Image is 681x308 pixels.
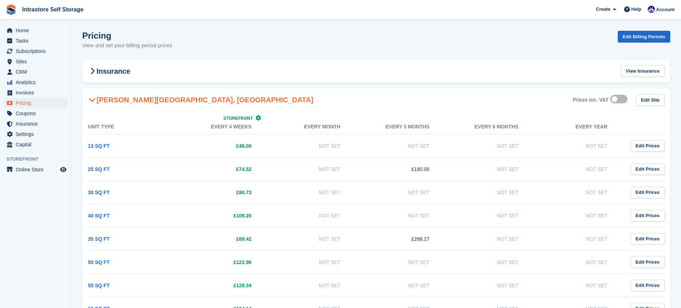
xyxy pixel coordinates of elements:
[444,157,533,181] td: Not Set
[355,119,444,135] th: Every 3 months
[88,283,110,288] a: 55 SQ FT
[533,204,622,227] td: Not Set
[88,143,110,149] a: 13 SQ FT
[6,156,71,163] span: Storefront
[631,256,665,268] a: Edit Prices
[631,187,665,199] a: Edit Prices
[177,204,266,227] td: £109.20
[177,250,266,274] td: £122.96
[223,116,253,121] span: Storefront
[177,134,266,157] td: £48.00
[4,165,68,175] a: menu
[4,140,68,150] a: menu
[355,134,444,157] td: Not Set
[88,190,110,195] a: 30 SQ FT
[444,274,533,297] td: Not Set
[631,210,665,222] a: Edit Prices
[648,6,655,13] img: Mathew Tremewan
[355,181,444,204] td: Not Set
[82,31,172,40] h1: Pricing
[266,181,355,204] td: Not Set
[266,274,355,297] td: Not Set
[266,227,355,250] td: Not Set
[444,250,533,274] td: Not Set
[16,108,59,118] span: Coupons
[16,77,59,87] span: Analytics
[4,108,68,118] a: menu
[355,157,444,181] td: £180.00
[177,157,266,181] td: £74.52
[16,57,59,67] span: Sites
[88,166,110,172] a: 25 SQ FT
[656,6,675,13] span: Account
[82,41,172,50] p: View and set your billing period prices
[16,88,59,98] span: Invoices
[59,165,68,174] a: Preview store
[573,97,608,103] div: Prices inc. VAT
[533,134,622,157] td: Not Set
[444,227,533,250] td: Not Set
[177,119,266,135] th: Every 4 weeks
[177,227,266,250] td: £89.42
[355,250,444,274] td: Not Set
[88,67,130,75] h2: Insurance
[4,77,68,87] a: menu
[621,65,665,77] a: View Insurance
[533,274,622,297] td: Not Set
[631,280,665,292] a: Edit Prices
[636,94,665,106] a: Edit Site
[4,25,68,35] a: menu
[355,274,444,297] td: Not Set
[4,129,68,139] a: menu
[444,181,533,204] td: Not Set
[88,119,177,135] th: Unit Type
[444,119,533,135] th: Every 6 months
[444,134,533,157] td: Not Set
[266,250,355,274] td: Not Set
[631,140,665,152] a: Edit Prices
[16,46,59,56] span: Subscriptions
[16,119,59,129] span: Insurance
[533,227,622,250] td: Not Set
[16,140,59,150] span: Capital
[355,204,444,227] td: Not Set
[266,134,355,157] td: Not Set
[266,204,355,227] td: Not Set
[177,181,266,204] td: £80.73
[4,119,68,129] a: menu
[618,31,670,43] a: Edit Billing Periods
[4,46,68,56] a: menu
[355,227,444,250] td: £268.27
[16,25,59,35] span: Home
[88,96,313,104] h2: [PERSON_NAME][GEOGRAPHIC_DATA], [GEOGRAPHIC_DATA]
[444,204,533,227] td: Not Set
[16,67,59,77] span: CRM
[223,116,261,121] a: Storefront
[631,233,665,245] a: Edit Prices
[4,67,68,77] a: menu
[596,6,610,13] span: Create
[177,274,266,297] td: £128.34
[533,157,622,181] td: Not Set
[4,57,68,67] a: menu
[631,163,665,175] a: Edit Prices
[88,213,110,219] a: 40 SQ FT
[88,236,110,242] a: 35 SQ FT
[16,129,59,139] span: Settings
[533,181,622,204] td: Not Set
[4,36,68,46] a: menu
[533,250,622,274] td: Not Set
[19,4,87,15] a: Intrastore Self Storage
[4,88,68,98] a: menu
[88,259,110,265] a: 50 SQ FT
[16,165,59,175] span: Online Store
[631,6,641,13] span: Help
[266,119,355,135] th: Every month
[16,36,59,46] span: Tasks
[16,98,59,108] span: Pricing
[266,157,355,181] td: Not Set
[533,119,622,135] th: Every year
[4,98,68,108] a: menu
[6,4,16,15] img: stora-icon-8386f47178a22dfd0bd8f6a31ec36ba5ce8667c1dd55bd0f319d3a0aa187defe.svg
